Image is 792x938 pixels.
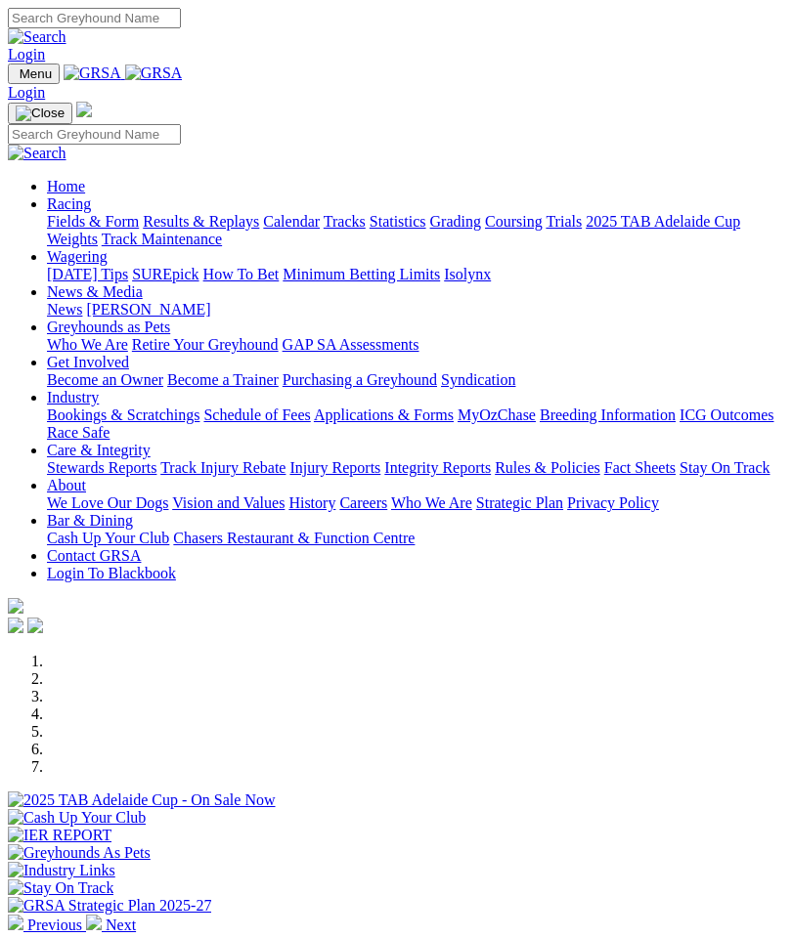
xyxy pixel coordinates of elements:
button: Toggle navigation [8,103,72,124]
a: Isolynx [444,266,491,282]
img: facebook.svg [8,618,23,633]
img: logo-grsa-white.png [76,102,92,117]
span: Menu [20,66,52,81]
a: Chasers Restaurant & Function Centre [173,530,415,546]
a: Previous [8,917,86,933]
a: Privacy Policy [567,494,659,511]
div: Get Involved [47,371,784,389]
a: How To Bet [203,266,280,282]
a: Login To Blackbook [47,565,176,581]
a: Next [86,917,136,933]
a: Fields & Form [47,213,139,230]
a: Rules & Policies [495,459,600,476]
a: Retire Your Greyhound [132,336,279,353]
a: News & Media [47,283,143,300]
img: GRSA Strategic Plan 2025-27 [8,897,211,915]
span: Next [106,917,136,933]
a: [DATE] Tips [47,266,128,282]
a: Stay On Track [680,459,770,476]
a: Results & Replays [143,213,259,230]
img: Greyhounds As Pets [8,844,151,862]
a: We Love Our Dogs [47,494,168,511]
a: SUREpick [132,266,198,282]
a: Login [8,46,45,63]
div: News & Media [47,301,784,319]
a: Become a Trainer [167,371,279,388]
a: Racing [47,195,91,212]
a: Contact GRSA [47,547,141,564]
a: Get Involved [47,354,129,370]
a: Careers [339,494,387,511]
img: Search [8,145,66,162]
a: History [288,494,335,511]
div: Bar & Dining [47,530,784,547]
img: 2025 TAB Adelaide Cup - On Sale Now [8,791,276,809]
a: Coursing [485,213,543,230]
input: Search [8,124,181,145]
a: Injury Reports [289,459,380,476]
a: Tracks [324,213,366,230]
img: IER REPORT [8,827,111,844]
div: About [47,494,784,512]
a: Minimum Betting Limits [283,266,440,282]
a: Track Injury Rebate [160,459,286,476]
div: Racing [47,213,784,248]
a: Cash Up Your Club [47,530,169,546]
div: Care & Integrity [47,459,784,477]
img: Close [16,106,65,121]
img: chevron-right-pager-white.svg [86,915,102,930]
div: Wagering [47,266,784,283]
img: Cash Up Your Club [8,809,146,827]
a: Bookings & Scratchings [47,406,199,423]
a: Bar & Dining [47,512,133,529]
a: Track Maintenance [102,231,222,247]
button: Toggle navigation [8,64,60,84]
a: Strategic Plan [476,494,563,511]
a: Schedule of Fees [203,406,310,423]
input: Search [8,8,181,28]
a: Stewards Reports [47,459,156,476]
a: Breeding Information [540,406,676,423]
img: Stay On Track [8,879,113,897]
a: Purchasing a Greyhound [283,371,437,388]
a: Wagering [47,248,108,265]
a: GAP SA Assessments [283,336,419,353]
img: chevron-left-pager-white.svg [8,915,23,930]
img: logo-grsa-white.png [8,598,23,614]
a: ICG Outcomes [680,406,773,423]
a: Who We Are [47,336,128,353]
div: Greyhounds as Pets [47,336,784,354]
a: Weights [47,231,98,247]
a: 2025 TAB Adelaide Cup [586,213,740,230]
a: MyOzChase [458,406,536,423]
a: [PERSON_NAME] [86,301,210,318]
img: GRSA [64,64,121,82]
a: Industry [47,389,99,405]
a: Login [8,84,45,101]
a: News [47,301,82,318]
a: Integrity Reports [384,459,491,476]
a: Greyhounds as Pets [47,319,170,335]
a: Who We Are [391,494,472,511]
img: twitter.svg [27,618,43,633]
a: Trials [546,213,582,230]
a: About [47,477,86,493]
img: GRSA [125,64,183,82]
img: Industry Links [8,862,115,879]
a: Applications & Forms [314,406,454,423]
a: Calendar [263,213,320,230]
img: Search [8,28,66,46]
a: Statistics [370,213,426,230]
a: Home [47,178,85,194]
div: Industry [47,406,784,442]
span: Previous [27,917,82,933]
a: Grading [430,213,481,230]
a: Fact Sheets [604,459,676,476]
a: Become an Owner [47,371,163,388]
a: Syndication [441,371,515,388]
a: Vision and Values [172,494,285,511]
a: Race Safe [47,424,110,441]
a: Care & Integrity [47,442,151,458]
